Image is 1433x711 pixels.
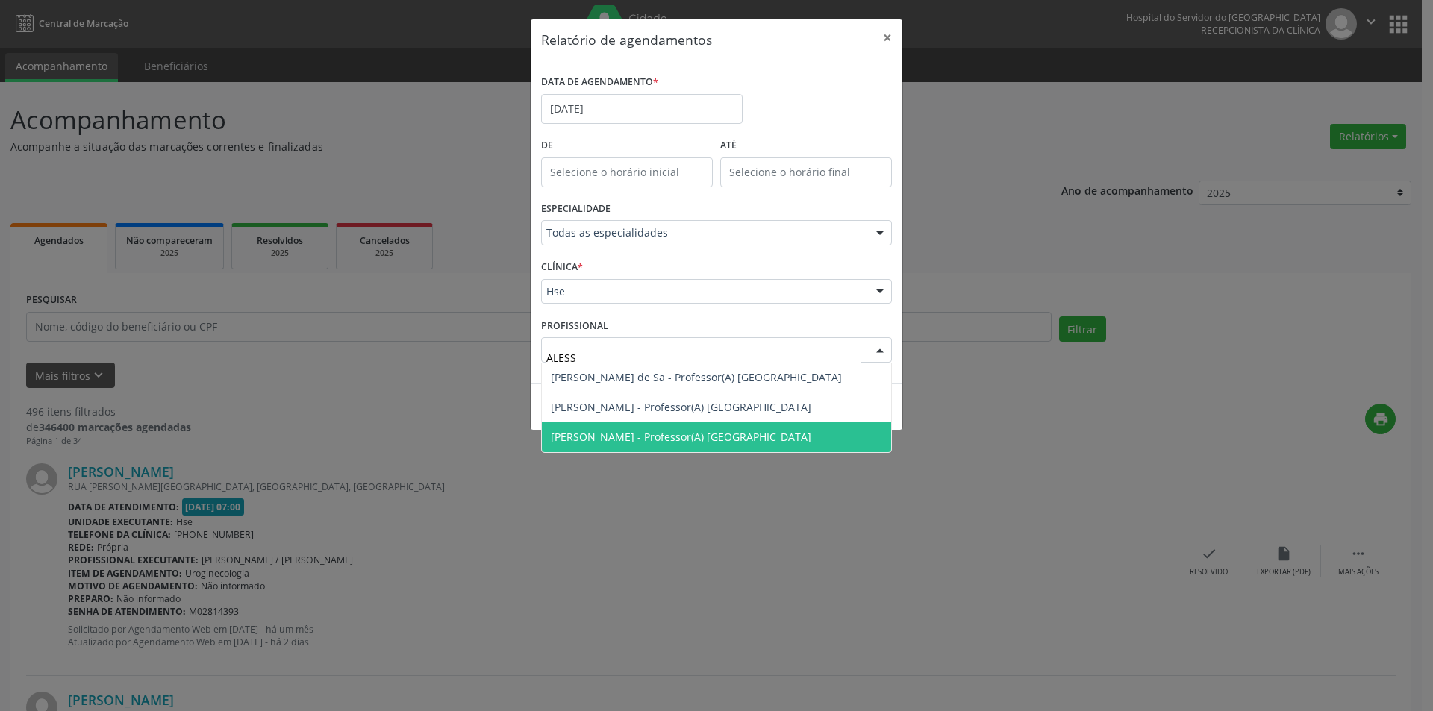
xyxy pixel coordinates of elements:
[551,400,811,414] span: [PERSON_NAME] - Professor(A) [GEOGRAPHIC_DATA]
[551,430,811,444] span: [PERSON_NAME] - Professor(A) [GEOGRAPHIC_DATA]
[546,342,861,372] input: Selecione um profissional
[541,256,583,279] label: CLÍNICA
[541,134,713,157] label: De
[541,314,608,337] label: PROFISSIONAL
[541,71,658,94] label: DATA DE AGENDAMENTO
[546,225,861,240] span: Todas as especialidades
[541,94,743,124] input: Selecione uma data ou intervalo
[551,370,842,384] span: [PERSON_NAME] de Sa - Professor(A) [GEOGRAPHIC_DATA]
[872,19,902,56] button: Close
[541,157,713,187] input: Selecione o horário inicial
[720,157,892,187] input: Selecione o horário final
[546,284,861,299] span: Hse
[541,30,712,49] h5: Relatório de agendamentos
[541,198,611,221] label: ESPECIALIDADE
[720,134,892,157] label: ATÉ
